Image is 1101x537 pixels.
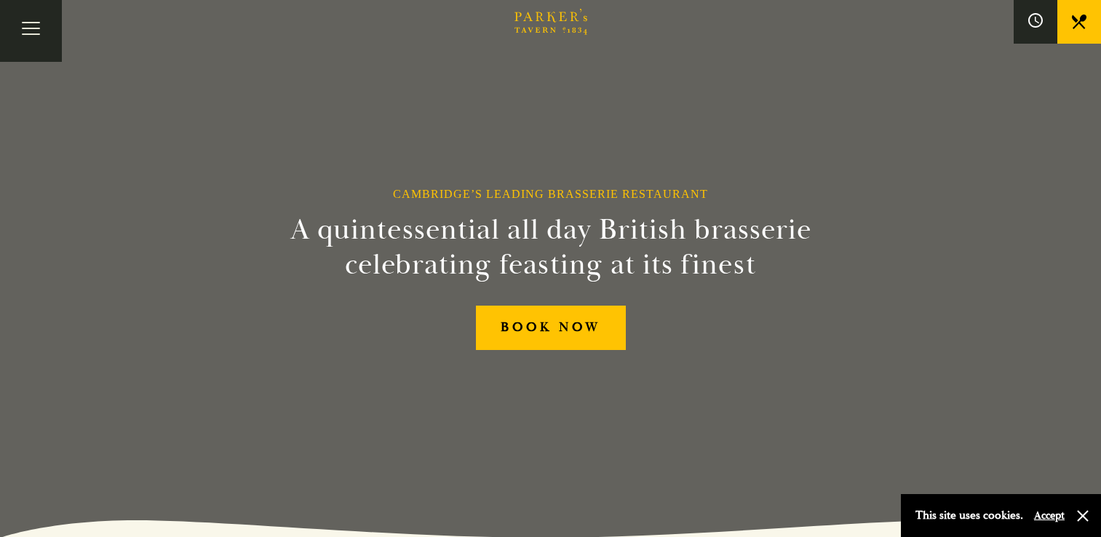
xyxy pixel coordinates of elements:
button: Accept [1034,509,1065,522]
h1: Cambridge’s Leading Brasserie Restaurant [393,187,708,201]
a: BOOK NOW [476,306,626,350]
p: This site uses cookies. [915,505,1023,526]
h2: A quintessential all day British brasserie celebrating feasting at its finest [219,212,883,282]
button: Close and accept [1076,509,1090,523]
